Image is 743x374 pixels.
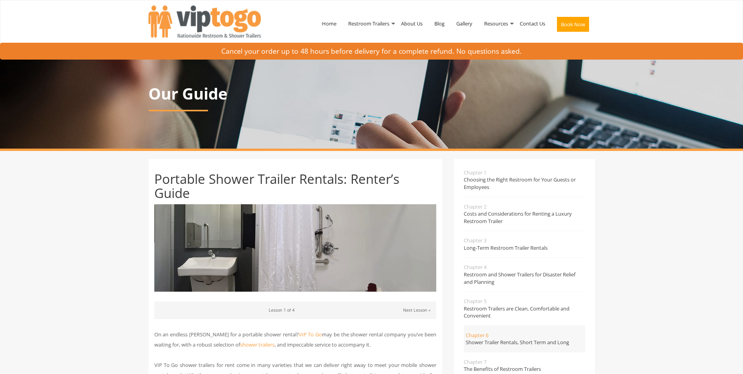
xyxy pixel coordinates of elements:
[464,237,585,244] span: Chapter 3
[514,3,551,44] a: Contact Us
[403,307,430,313] a: Next Lesson »
[160,306,430,314] p: Lesson 1 of 4
[464,169,585,176] span: Chapter 1
[464,231,585,257] a: Chapter 3Long-Term Restroom Trailer Rentals
[464,258,585,291] a: Chapter 4Restroom and Shower Trailers for Disaster Relief and Planning
[154,172,436,201] h1: Portable Shower Trailer Rentals: Renter’s Guide
[464,271,585,285] span: Restroom and Shower Trailers for Disaster Relief and Planning
[299,331,322,338] a: VIP To Go
[464,210,585,225] span: Costs and Considerations for Renting a Luxury Restroom Trailer
[557,17,589,32] button: Book Now
[428,3,450,44] a: Blog
[154,204,436,292] img: Portable Shower Trailer Rentals: Renter’s Guide - VIPTOGO
[478,3,514,44] a: Resources
[464,169,585,197] a: Chapter 1Choosing the Right Restroom for Your Guests or Employees
[464,292,585,325] a: Chapter 5Restroom Trailers are Clean, Comfortable and Convenient
[154,329,436,350] p: On an endless [PERSON_NAME] for a portable shower rental? may be the shower rental company you’ve...
[464,176,585,191] span: Choosing the Right Restroom for Your Guests or Employees
[464,197,585,231] a: Chapter 2Costs and Considerations for Renting a Luxury Restroom Trailer
[148,85,595,102] p: Our Guide
[466,339,585,346] span: Shower Trailer Rentals, Short Term and Long
[240,341,275,348] a: shower trailers
[316,3,342,44] a: Home
[551,3,595,49] a: Book Now
[464,305,585,320] span: Restroom Trailers are Clean, Comfortable and Convenient
[395,3,428,44] a: About Us
[464,298,585,305] span: Chapter 5
[466,332,585,339] span: Chapter 6
[464,365,585,373] span: The Benefits of Restroom Trailers
[148,5,261,38] img: VIPTOGO
[464,244,585,252] span: Long-Term Restroom Trailer Rentals
[450,3,478,44] a: Gallery
[464,358,585,366] span: Chapter 7
[342,3,395,44] a: Restroom Trailers
[464,263,585,271] span: Chapter 4
[464,326,585,352] a: Chapter 6Shower Trailer Rentals, Short Term and Long
[464,203,585,211] span: Chapter 2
